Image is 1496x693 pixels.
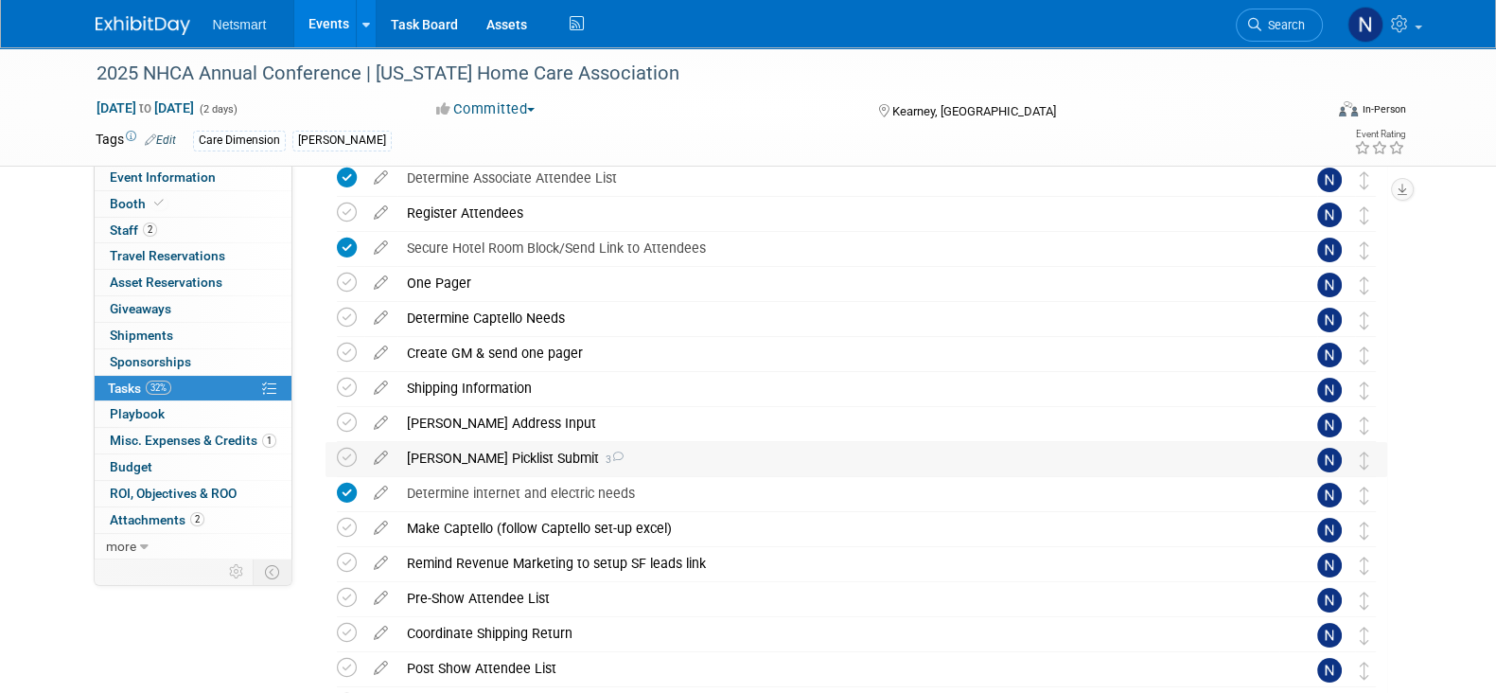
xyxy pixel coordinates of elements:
[95,243,291,269] a: Travel Reservations
[1236,9,1323,42] a: Search
[110,222,157,238] span: Staff
[1360,487,1369,505] i: Move task
[110,169,216,185] span: Event Information
[1361,102,1405,116] div: In-Person
[1317,623,1342,648] img: Nina Finn
[397,582,1279,614] div: Pre-Show Attendee List
[892,104,1056,118] span: Kearney, [GEOGRAPHIC_DATA]
[253,560,291,584] td: Toggle Event Tabs
[110,406,165,421] span: Playbook
[397,617,1279,649] div: Coordinate Shipping Return
[1360,627,1369,645] i: Move task
[95,481,291,506] a: ROI, Objectives & ROO
[110,459,152,474] span: Budget
[110,275,222,290] span: Asset Reservations
[364,450,397,467] a: edit
[397,302,1279,334] div: Determine Captello Needs
[364,520,397,537] a: edit
[1317,378,1342,402] img: Nina Finn
[1317,168,1342,192] img: Nina Finn
[397,372,1279,404] div: Shipping Information
[110,196,167,211] span: Booth
[364,485,397,502] a: edit
[364,625,397,642] a: edit
[1360,171,1369,189] i: Move task
[213,17,267,32] span: Netsmart
[397,197,1279,229] div: Register Attendees
[1360,346,1369,364] i: Move task
[146,381,171,395] span: 32%
[136,100,154,115] span: to
[1360,592,1369,610] i: Move task
[262,434,276,448] span: 1
[364,169,397,187] a: edit
[1317,658,1342,683] img: Nina Finn
[397,547,1279,579] div: Remind Revenue Marketing to setup SF leads link
[1360,311,1369,329] i: Move task
[95,454,291,480] a: Budget
[110,328,173,343] span: Shipments
[1360,662,1369,680] i: Move task
[95,165,291,190] a: Event Information
[95,534,291,560] a: more
[364,660,397,677] a: edit
[1211,98,1406,127] div: Event Format
[364,345,397,362] a: edit
[95,401,291,427] a: Playbook
[96,16,190,35] img: ExhibitDay
[1317,413,1342,437] img: Nina Finn
[1317,483,1342,507] img: Nina Finn
[95,323,291,348] a: Shipments
[110,248,225,263] span: Travel Reservations
[110,512,204,527] span: Attachments
[364,590,397,607] a: edit
[110,486,237,501] span: ROI, Objectives & ROO
[95,191,291,217] a: Booth
[364,275,397,292] a: edit
[364,555,397,572] a: edit
[397,267,1279,299] div: One Pager
[430,99,542,119] button: Committed
[1360,206,1369,224] i: Move task
[397,512,1279,544] div: Make Captello (follow Captello set-up excel)
[292,131,392,151] div: [PERSON_NAME]
[190,512,204,526] span: 2
[1317,553,1342,577] img: Nina Finn
[95,218,291,243] a: Staff2
[220,560,254,584] td: Personalize Event Tab Strip
[397,162,1279,194] div: Determine Associate Attendee List
[106,539,136,554] span: more
[397,652,1279,684] div: Post Show Attendee List
[1317,273,1342,297] img: Nina Finn
[397,337,1279,369] div: Create GM & send one pager
[364,310,397,327] a: edit
[1360,522,1369,540] i: Move task
[397,407,1279,439] div: [PERSON_NAME] Address Input
[1353,130,1404,139] div: Event Rating
[397,477,1279,509] div: Determine internet and electric needs
[364,380,397,397] a: edit
[1317,308,1342,332] img: Nina Finn
[110,354,191,369] span: Sponsorships
[193,131,286,151] div: Care Dimension
[1317,238,1342,262] img: Nina Finn
[364,415,397,432] a: edit
[1317,518,1342,542] img: Nina Finn
[1347,7,1383,43] img: Nina Finn
[95,270,291,295] a: Asset Reservations
[95,507,291,533] a: Attachments2
[397,232,1279,264] div: Secure Hotel Room Block/Send Link to Attendees
[599,453,624,466] span: 3
[110,433,276,448] span: Misc. Expenses & Credits
[1317,343,1342,367] img: Nina Finn
[1317,203,1342,227] img: Nina Finn
[364,204,397,222] a: edit
[1360,382,1369,400] i: Move task
[1317,588,1342,613] img: Nina Finn
[110,301,171,316] span: Giveaways
[143,222,157,237] span: 2
[95,428,291,453] a: Misc. Expenses & Credits1
[108,381,171,396] span: Tasks
[364,240,397,257] a: edit
[154,198,164,208] i: Booth reservation complete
